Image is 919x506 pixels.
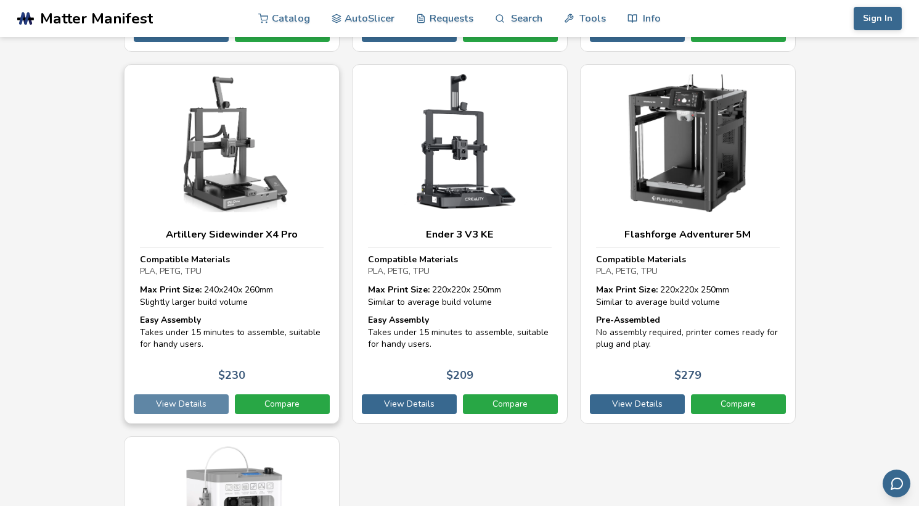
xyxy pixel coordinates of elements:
span: PLA, PETG, TPU [596,265,658,277]
strong: Max Print Size: [596,284,658,296]
div: No assembly required, printer comes ready for plug and play. [596,314,780,350]
a: Ender 3 V3 KECompatible MaterialsPLA, PETG, TPUMax Print Size: 220x220x 250mmSimilar to average b... [352,64,568,424]
strong: Compatible Materials [596,254,686,265]
a: Compare [235,394,330,414]
strong: Pre-Assembled [596,314,660,326]
span: Matter Manifest [40,10,153,27]
a: Flashforge Adventurer 5MCompatible MaterialsPLA, PETG, TPUMax Print Size: 220x220x 250mmSimilar t... [580,64,796,424]
a: Compare [463,394,558,414]
a: View Details [134,394,229,414]
h3: Artillery Sidewinder X4 Pro [140,228,324,241]
div: Takes under 15 minutes to assemble, suitable for handy users. [368,314,552,350]
strong: Max Print Size: [140,284,202,296]
span: PLA, PETG, TPU [368,265,430,277]
strong: Compatible Materials [140,254,230,265]
button: Sign In [854,7,902,30]
a: Artillery Sidewinder X4 ProCompatible MaterialsPLA, PETG, TPUMax Print Size: 240x240x 260mmSlight... [124,64,340,424]
div: 240 x 240 x 260 mm Slightly larger build volume [140,284,324,308]
a: Compare [691,394,786,414]
p: $ 230 [218,369,245,382]
strong: Max Print Size: [368,284,430,296]
p: $ 209 [446,369,473,382]
h3: Ender 3 V3 KE [368,228,552,241]
h3: Flashforge Adventurer 5M [596,228,780,241]
strong: Easy Assembly [368,314,429,326]
button: Send feedback via email [883,470,910,497]
strong: Compatible Materials [368,254,458,265]
div: Takes under 15 minutes to assemble, suitable for handy users. [140,314,324,350]
strong: Easy Assembly [140,314,201,326]
span: PLA, PETG, TPU [140,265,202,277]
p: $ 279 [674,369,701,382]
div: 220 x 220 x 250 mm Similar to average build volume [368,284,552,308]
a: View Details [590,394,685,414]
div: 220 x 220 x 250 mm Similar to average build volume [596,284,780,308]
a: View Details [362,394,457,414]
